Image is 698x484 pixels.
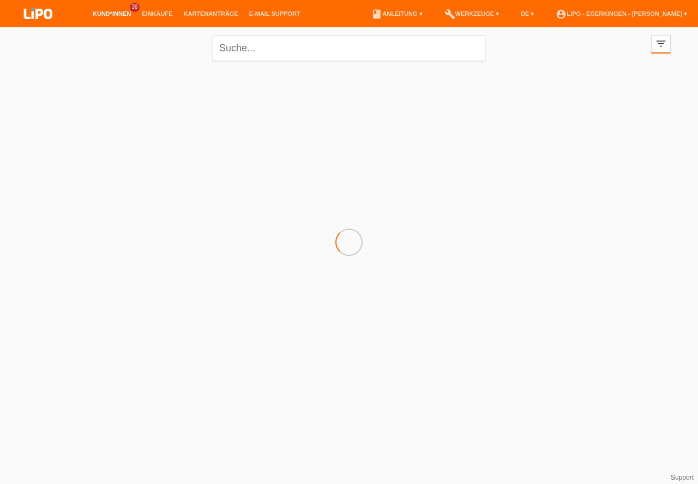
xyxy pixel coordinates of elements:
a: Einkäufe [136,10,178,17]
i: filter_list [655,38,667,50]
a: Kartenanträge [178,10,244,17]
a: bookAnleitung ▾ [366,10,428,17]
a: E-Mail Support [244,10,306,17]
a: DE ▾ [515,10,539,17]
i: build [444,9,455,20]
i: book [371,9,382,20]
span: 36 [130,3,140,12]
a: Support [671,474,694,481]
a: buildWerkzeuge ▾ [439,10,505,17]
i: account_circle [556,9,567,20]
a: account_circleLIPO - Egerkingen - [PERSON_NAME] ▾ [550,10,693,17]
a: Kund*innen [87,10,136,17]
input: Suche... [213,35,485,61]
a: LIPO pay [11,22,65,31]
